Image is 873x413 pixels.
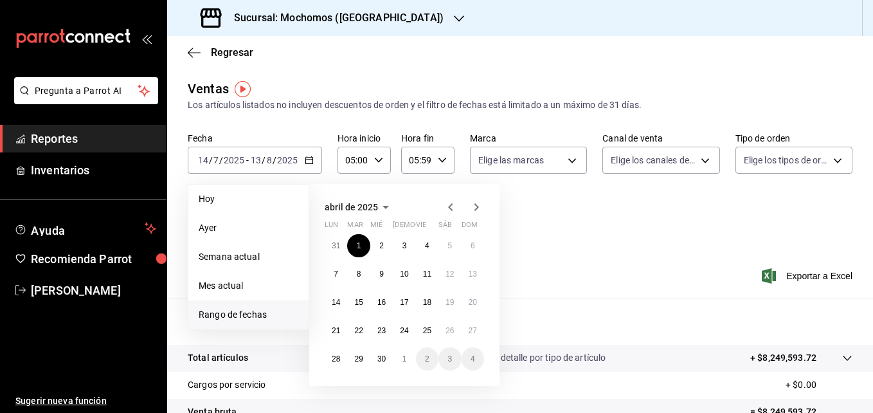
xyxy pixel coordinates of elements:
[31,161,156,179] span: Inventarios
[325,262,347,286] button: 7 de abril de 2025
[370,262,393,286] button: 9 de abril de 2025
[332,298,340,307] abbr: 14 de abril de 2025
[438,319,461,342] button: 26 de abril de 2025
[423,270,431,279] abbr: 11 de abril de 2025
[347,319,370,342] button: 22 de abril de 2025
[416,319,438,342] button: 25 de abril de 2025
[416,262,438,286] button: 11 de abril de 2025
[276,155,298,165] input: ----
[188,79,229,98] div: Ventas
[400,298,408,307] abbr: 17 de abril de 2025
[31,221,139,236] span: Ayuda
[462,221,478,234] abbr: domingo
[332,241,340,250] abbr: 31 de marzo de 2025
[219,155,223,165] span: /
[393,347,415,371] button: 1 de mayo de 2025
[462,234,484,257] button: 6 de abril de 2025
[273,155,276,165] span: /
[416,234,438,257] button: 4 de abril de 2025
[199,192,298,206] span: Hoy
[393,291,415,314] button: 17 de abril de 2025
[337,134,391,143] label: Hora inicio
[325,347,347,371] button: 28 de abril de 2025
[377,354,386,363] abbr: 30 de abril de 2025
[223,155,245,165] input: ----
[471,241,475,250] abbr: 6 de abril de 2025
[786,378,852,392] p: + $0.00
[334,270,338,279] abbr: 7 de abril de 2025
[471,354,475,363] abbr: 4 de mayo de 2025
[370,221,382,234] abbr: miércoles
[31,250,156,268] span: Recomienda Parrot
[370,319,393,342] button: 23 de abril de 2025
[438,234,461,257] button: 5 de abril de 2025
[199,250,298,264] span: Semana actual
[377,298,386,307] abbr: 16 de abril de 2025
[224,10,444,26] h3: Sucursal: Mochomos ([GEOGRAPHIC_DATA])
[462,319,484,342] button: 27 de abril de 2025
[211,46,253,59] span: Regresar
[9,93,158,107] a: Pregunta a Parrot AI
[423,298,431,307] abbr: 18 de abril de 2025
[469,270,477,279] abbr: 13 de abril de 2025
[470,134,587,143] label: Marca
[325,202,378,212] span: abril de 2025
[447,241,452,250] abbr: 5 de abril de 2025
[188,378,266,392] p: Cargos por servicio
[347,221,363,234] abbr: martes
[425,354,429,363] abbr: 2 de mayo de 2025
[462,347,484,371] button: 4 de mayo de 2025
[400,326,408,335] abbr: 24 de abril de 2025
[469,326,477,335] abbr: 27 de abril de 2025
[347,234,370,257] button: 1 de abril de 2025
[478,154,544,167] span: Elige las marcas
[347,262,370,286] button: 8 de abril de 2025
[347,347,370,371] button: 29 de abril de 2025
[438,221,452,234] abbr: sábado
[402,241,407,250] abbr: 3 de abril de 2025
[354,326,363,335] abbr: 22 de abril de 2025
[370,291,393,314] button: 16 de abril de 2025
[379,241,384,250] abbr: 2 de abril de 2025
[197,155,209,165] input: --
[462,262,484,286] button: 13 de abril de 2025
[400,270,408,279] abbr: 10 de abril de 2025
[188,351,248,365] p: Total artículos
[393,319,415,342] button: 24 de abril de 2025
[469,298,477,307] abbr: 20 de abril de 2025
[266,155,273,165] input: --
[416,221,426,234] abbr: viernes
[602,134,719,143] label: Canal de venta
[325,234,347,257] button: 31 de marzo de 2025
[446,270,454,279] abbr: 12 de abril de 2025
[246,155,249,165] span: -
[357,270,361,279] abbr: 8 de abril de 2025
[199,221,298,235] span: Ayer
[370,234,393,257] button: 2 de abril de 2025
[347,291,370,314] button: 15 de abril de 2025
[354,354,363,363] abbr: 29 de abril de 2025
[332,326,340,335] abbr: 21 de abril de 2025
[35,84,138,98] span: Pregunta a Parrot AI
[325,199,393,215] button: abril de 2025
[402,354,407,363] abbr: 1 de mayo de 2025
[393,262,415,286] button: 10 de abril de 2025
[325,291,347,314] button: 14 de abril de 2025
[188,46,253,59] button: Regresar
[325,319,347,342] button: 21 de abril de 2025
[446,326,454,335] abbr: 26 de abril de 2025
[416,291,438,314] button: 18 de abril de 2025
[377,326,386,335] abbr: 23 de abril de 2025
[188,98,852,112] div: Los artículos listados no incluyen descuentos de orden y el filtro de fechas está limitado a un m...
[764,268,852,284] button: Exportar a Excel
[438,347,461,371] button: 3 de mayo de 2025
[213,155,219,165] input: --
[393,221,469,234] abbr: jueves
[750,351,816,365] p: + $8,249,593.72
[401,134,455,143] label: Hora fin
[235,81,251,97] img: Tooltip marker
[209,155,213,165] span: /
[31,130,156,147] span: Reportes
[188,134,322,143] label: Fecha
